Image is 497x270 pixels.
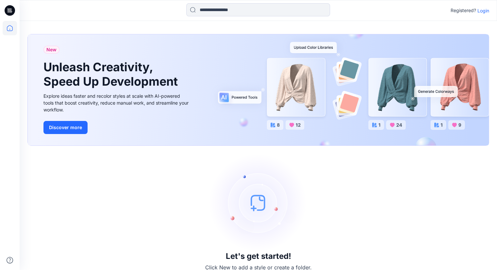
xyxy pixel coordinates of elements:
span: New [46,46,57,54]
button: Discover more [43,121,88,134]
h3: Let's get started! [226,252,291,261]
p: Registered? [451,7,476,14]
img: empty-state-image.svg [209,154,307,252]
div: Explore ideas faster and recolor styles at scale with AI-powered tools that boost creativity, red... [43,93,191,113]
p: Login [477,7,489,14]
h1: Unleash Creativity, Speed Up Development [43,60,181,88]
a: Discover more [43,121,191,134]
